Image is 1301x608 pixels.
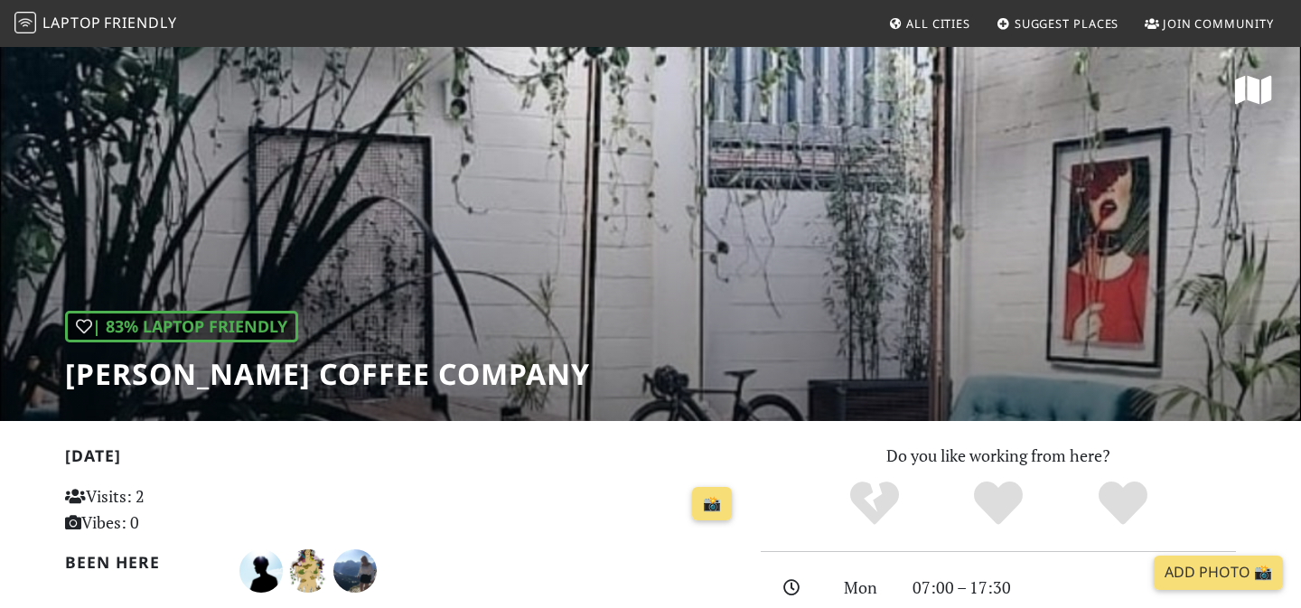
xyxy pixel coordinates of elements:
[761,443,1236,469] p: Do you like working from here?
[1154,556,1283,590] a: Add Photo 📸
[65,311,298,342] div: | 83% Laptop Friendly
[65,483,276,536] p: Visits: 2 Vibes: 0
[936,479,1061,528] div: Yes
[1137,7,1281,40] a: Join Community
[692,487,732,521] a: 📸
[333,558,377,580] span: Kayleigh Halstead
[989,7,1127,40] a: Suggest Places
[1015,15,1119,32] span: Suggest Places
[65,553,218,572] h2: Been here
[286,549,330,593] img: 1875-mya.jpg
[42,13,101,33] span: Laptop
[902,575,1247,601] div: 07:00 – 17:30
[286,558,333,580] span: Mya Chowdhury
[333,549,377,593] img: 1310-kayleigh.jpg
[14,12,36,33] img: LaptopFriendly
[14,8,177,40] a: LaptopFriendly LaptopFriendly
[1061,479,1185,528] div: Definitely!
[239,558,286,580] span: Hajime Chan
[1163,15,1274,32] span: Join Community
[65,446,739,472] h2: [DATE]
[812,479,937,528] div: No
[65,357,590,391] h1: [PERSON_NAME] Coffee Company
[906,15,970,32] span: All Cities
[104,13,176,33] span: Friendly
[833,575,902,601] div: Mon
[239,549,283,593] img: 3028-hajime.jpg
[881,7,978,40] a: All Cities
